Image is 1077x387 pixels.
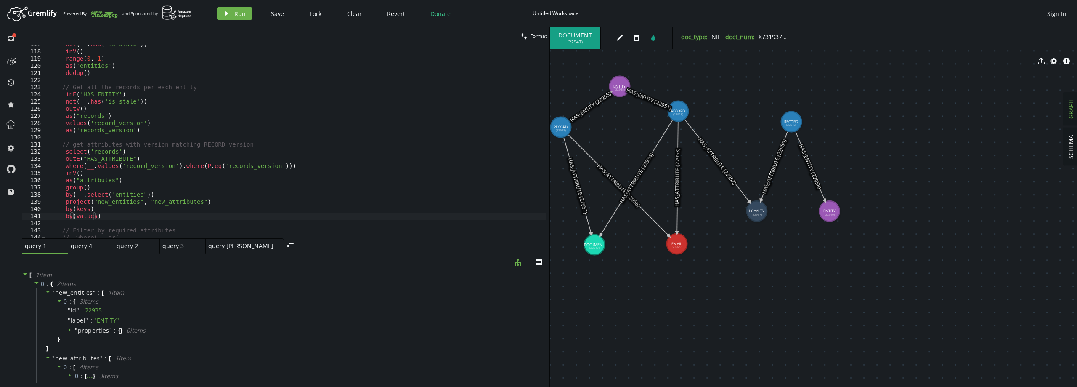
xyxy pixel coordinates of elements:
div: 127 [22,112,46,120]
span: Format [530,32,547,40]
div: 144 [22,234,46,241]
tspan: (22935) [615,88,625,91]
span: new_attributes [55,354,100,362]
tspan: ENTITY [614,84,626,89]
span: 1 item [115,354,131,362]
span: " ENTITY " [94,316,119,324]
span: [ [73,363,75,371]
span: { [50,280,53,288]
span: 2 item s [57,280,76,288]
button: Run [217,7,252,20]
span: Save [271,10,284,18]
tspan: (22940) [825,213,835,216]
div: Untitled Workspace [533,10,578,16]
button: Donate [424,7,457,20]
span: X7319375P [759,33,789,41]
div: 140 [22,206,46,213]
span: 1 item [36,271,52,279]
span: : [47,280,49,288]
button: Clear [341,7,368,20]
div: 22935 [85,307,102,314]
span: Clear [347,10,362,18]
div: 137 [22,184,46,191]
span: Donate [430,10,451,18]
span: { [73,298,75,305]
span: NIE [711,33,721,41]
span: [ [102,289,104,296]
div: Powered By [63,6,118,21]
div: 123 [22,84,46,91]
span: Sign In [1047,10,1066,18]
tspan: EMAIL [671,241,682,246]
button: Save [265,7,290,20]
span: " [52,288,55,296]
tspan: (22918) [673,112,683,116]
span: " [93,288,96,296]
div: 133 [22,155,46,163]
div: 139 [22,198,46,206]
span: 3 item s [80,297,98,305]
span: " [100,354,103,362]
tspan: RECORD [671,109,685,114]
tspan: (22947) [589,246,600,250]
div: 131 [22,141,46,148]
div: 121 [22,69,46,77]
tspan: ENTITY [823,208,836,214]
span: { [85,372,87,380]
img: AWS Neptune [162,5,192,20]
span: Fork [310,10,321,18]
span: " [75,326,78,334]
span: Revert [387,10,405,18]
div: 138 [22,191,46,198]
span: 0 [75,372,79,380]
div: 120 [22,62,46,69]
span: " [68,306,71,314]
div: 124 [22,91,46,98]
div: 141 [22,213,46,220]
div: 122 [22,77,46,84]
span: ] [45,344,48,352]
span: : [114,327,116,334]
div: 136 [22,177,46,184]
span: [ [29,271,32,279]
span: label [71,317,86,324]
label: doct_num : [725,33,755,41]
div: 119 [22,55,46,62]
span: query 2 [117,242,150,250]
label: doc_type : [681,33,708,41]
span: : [69,363,72,371]
span: 0 [64,297,67,305]
span: [ [109,355,111,362]
span: SCHEMA [1067,135,1075,159]
span: id [71,307,77,314]
span: 3 item s [99,372,118,380]
span: new_entities [55,288,93,296]
span: " [68,316,71,324]
span: : [90,317,92,324]
span: " [52,354,55,362]
tspan: LOYALTY [749,208,764,214]
span: } [56,336,60,343]
span: query 1 [25,242,58,250]
span: 0 [64,363,67,371]
tspan: (22942) [786,123,796,127]
span: " [109,326,112,334]
tspan: (22925) [672,245,682,249]
button: Revert [381,7,411,20]
span: : [81,307,83,314]
div: ... [87,373,93,377]
tspan: RECORD [784,119,798,124]
div: 130 [22,134,46,141]
span: query 3 [162,242,196,250]
div: 129 [22,127,46,134]
tspan: RECORD [554,125,568,130]
span: DOCUMENT [558,32,592,39]
span: } [93,372,95,380]
span: ( 22947 ) [568,39,583,45]
div: 117 [22,41,46,48]
div: 132 [22,148,46,155]
span: query [PERSON_NAME] [208,242,274,250]
div: 135 [22,170,46,177]
span: 4 item s [80,363,98,371]
span: " [85,316,88,324]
